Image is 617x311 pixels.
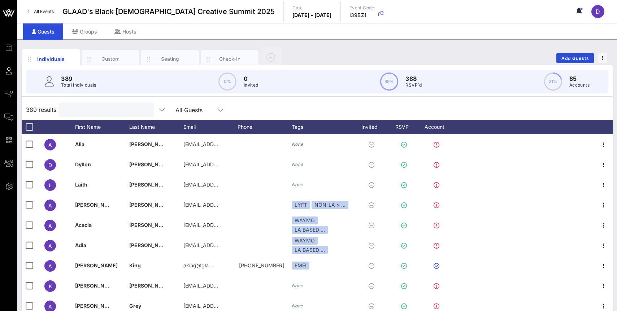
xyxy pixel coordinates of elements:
[292,246,328,254] div: LA BASED …
[75,202,118,208] span: [PERSON_NAME]
[129,161,172,167] span: [PERSON_NAME]
[75,120,129,134] div: First Name
[48,303,52,310] span: A
[35,55,67,63] div: Individuals
[63,23,106,40] div: Groups
[556,53,594,63] button: Add Guests
[75,141,84,147] span: Alia
[26,105,56,114] span: 389 results
[292,262,309,270] div: EMEI
[183,242,270,248] span: [EMAIL_ADDRESS][DOMAIN_NAME]
[34,9,54,14] span: All Events
[292,12,332,19] p: [DATE] - [DATE]
[61,82,96,89] p: Total Individuals
[183,161,270,167] span: [EMAIL_ADDRESS][DOMAIN_NAME]
[353,120,393,134] div: Invited
[48,263,52,269] span: A
[75,161,91,167] span: Dyllon
[129,222,172,228] span: [PERSON_NAME]
[292,120,353,134] div: Tags
[569,82,590,89] p: Accounts
[129,181,172,188] span: [PERSON_NAME]
[75,282,118,289] span: [PERSON_NAME]
[292,237,318,245] div: WAYMO
[183,120,238,134] div: Email
[292,182,303,187] i: None
[292,283,303,288] i: None
[75,242,86,248] span: Adia
[292,216,318,224] div: WAYMO
[183,181,270,188] span: [EMAIL_ADDRESS][DOMAIN_NAME]
[129,120,183,134] div: Last Name
[129,202,172,208] span: [PERSON_NAME]
[75,181,87,188] span: Laith
[75,303,118,309] span: [PERSON_NAME]
[61,74,96,83] p: 389
[129,303,141,309] span: Grey
[23,6,58,17] a: All Events
[591,5,604,18] div: D
[175,107,203,113] div: All Guests
[95,56,127,62] div: Custom
[292,4,332,12] p: Date
[48,202,52,209] span: A
[238,120,292,134] div: Phone
[561,56,590,61] span: Add Guests
[48,162,52,168] span: D
[183,141,270,147] span: [EMAIL_ADDRESS][DOMAIN_NAME]
[405,74,422,83] p: 388
[48,142,52,148] span: A
[183,222,312,228] span: [EMAIL_ADDRESS][PERSON_NAME][DOMAIN_NAME]
[129,141,172,147] span: [PERSON_NAME]
[292,201,310,209] div: LYFT
[171,102,229,117] div: All Guests
[239,262,284,268] span: +12025100251
[292,162,303,167] i: None
[183,255,213,276] p: aking@gla…
[49,283,52,289] span: K
[569,74,590,83] p: 85
[244,82,258,89] p: Invited
[183,282,270,289] span: [EMAIL_ADDRESS][DOMAIN_NAME]
[292,141,303,147] i: None
[405,82,422,89] p: RSVP`d
[349,12,374,19] p: I39BZ1
[214,56,246,62] div: Check-In
[312,201,348,209] div: NON-LA > …
[596,8,600,15] span: D
[129,282,172,289] span: [PERSON_NAME]
[129,262,141,268] span: King
[244,74,258,83] p: 0
[349,4,374,12] p: Event Code
[292,226,328,234] div: LA BASED …
[48,223,52,229] span: A
[106,23,145,40] div: Hosts
[23,23,63,40] div: Guests
[49,182,52,188] span: L
[75,262,118,268] span: [PERSON_NAME]
[48,243,52,249] span: A
[418,120,458,134] div: Account
[129,242,172,248] span: [PERSON_NAME]
[154,56,186,62] div: Seating
[75,222,92,228] span: Acacia
[292,303,303,308] i: None
[183,202,270,208] span: [EMAIL_ADDRESS][DOMAIN_NAME]
[393,120,418,134] div: RSVP
[183,303,270,309] span: [EMAIL_ADDRESS][DOMAIN_NAME]
[62,6,275,17] span: GLAAD's Black [DEMOGRAPHIC_DATA] Creative Summit 2025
